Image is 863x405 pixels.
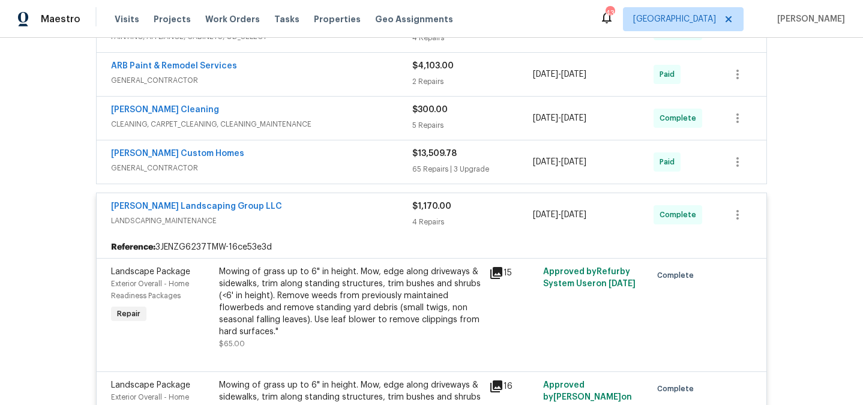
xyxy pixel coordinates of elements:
a: ARB Paint & Remodel Services [111,62,237,70]
div: 2 Repairs [412,76,533,88]
span: $300.00 [412,106,448,114]
span: Properties [314,13,361,25]
div: 43 [606,7,614,19]
div: 4 Repairs [412,216,533,228]
div: 16 [489,379,536,394]
div: 15 [489,266,536,280]
span: Exterior Overall - Home Readiness Packages [111,280,189,299]
span: [PERSON_NAME] [772,13,845,25]
div: 3JENZG6237TMW-16ce53e3d [97,236,766,258]
span: - [533,209,586,221]
span: Approved by Refurby System User on [543,268,636,288]
span: [GEOGRAPHIC_DATA] [633,13,716,25]
span: $13,509.78 [412,149,457,158]
span: Paid [660,68,679,80]
span: Complete [657,383,699,395]
span: $1,170.00 [412,202,451,211]
span: [DATE] [533,114,558,122]
span: Visits [115,13,139,25]
span: [DATE] [561,158,586,166]
span: - [533,156,586,168]
span: Projects [154,13,191,25]
span: GENERAL_CONTRACTOR [111,162,412,174]
b: Reference: [111,241,155,253]
span: [DATE] [533,70,558,79]
span: [DATE] [561,114,586,122]
span: [DATE] [609,280,636,288]
span: [DATE] [533,211,558,219]
span: GENERAL_CONTRACTOR [111,74,412,86]
span: Complete [660,209,701,221]
a: [PERSON_NAME] Custom Homes [111,149,244,158]
span: - [533,112,586,124]
div: 4 Repairs [412,32,533,44]
span: $4,103.00 [412,62,454,70]
span: Landscape Package [111,268,190,276]
span: [DATE] [561,70,586,79]
span: LANDSCAPING_MAINTENANCE [111,215,412,227]
div: 5 Repairs [412,119,533,131]
span: [DATE] [561,211,586,219]
span: Paid [660,156,679,168]
span: Repair [112,308,145,320]
span: Landscape Package [111,381,190,389]
span: Work Orders [205,13,260,25]
a: [PERSON_NAME] Cleaning [111,106,219,114]
div: Mowing of grass up to 6" in height. Mow, edge along driveways & sidewalks, trim along standing st... [219,266,482,338]
span: Maestro [41,13,80,25]
span: Complete [660,112,701,124]
div: 65 Repairs | 3 Upgrade [412,163,533,175]
a: [PERSON_NAME] Landscaping Group LLC [111,202,282,211]
span: Complete [657,269,699,281]
span: - [533,68,586,80]
span: Tasks [274,15,299,23]
span: [DATE] [533,158,558,166]
span: Geo Assignments [375,13,453,25]
span: $65.00 [219,340,245,347]
span: CLEANING, CARPET_CLEANING, CLEANING_MAINTENANCE [111,118,412,130]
